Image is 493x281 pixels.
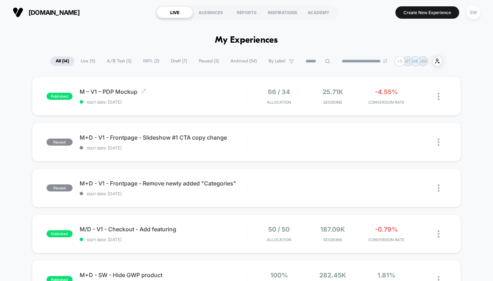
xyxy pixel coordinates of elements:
[80,226,246,233] span: M/D - V1 - Checkout - Add featuring
[193,56,224,66] span: Paused ( 2 )
[412,59,418,64] p: HB
[375,88,398,96] span: -4.55%
[419,59,427,64] p: MM
[80,88,246,95] span: M – V1 – PDP Mockup
[47,139,73,146] span: paused
[166,56,192,66] span: Draft ( 7 )
[11,7,82,18] button: [DOMAIN_NAME]
[375,226,398,233] span: -0.79%
[301,7,337,18] div: ACADEMY
[361,100,412,105] span: CONVERSION RATE
[438,93,439,100] img: close
[80,180,246,187] span: M+D - V1 - Frontpage - Remove newly added "Categories"
[80,191,246,196] span: start date: [DATE]
[267,100,291,105] span: Allocation
[265,7,301,18] div: INSPIRATIONS
[438,139,439,146] img: close
[75,56,100,66] span: Live ( 5 )
[80,145,246,151] span: start date: [DATE]
[320,226,345,233] span: 187.09k
[383,59,387,63] img: end
[319,271,346,279] span: 282.45k
[395,6,459,19] button: Create New Experience
[215,35,278,45] h1: My Experiences
[268,226,290,233] span: 50 / 50
[270,271,288,279] span: 100%
[225,56,262,66] span: Archived ( 54 )
[193,7,229,18] div: AUDIENCES
[438,184,439,192] img: close
[322,88,343,96] span: 25.71k
[361,237,412,242] span: CONVERSION RATE
[47,184,73,191] span: paused
[50,56,74,66] span: All ( 14 )
[29,9,80,16] span: [DOMAIN_NAME]
[101,56,137,66] span: A/B Test ( 3 )
[404,59,411,64] p: MT
[268,88,290,96] span: 66 / 34
[377,271,395,279] span: 1.81%
[467,6,480,19] div: SW
[308,237,358,242] span: Sessions
[267,237,291,242] span: Allocation
[229,7,265,18] div: REPORTS
[80,271,246,279] span: M+D - SW - Hide GWP product
[47,230,73,237] span: published
[269,59,285,64] span: By Label
[80,237,246,242] span: start date: [DATE]
[157,7,193,18] div: LIVE
[80,99,246,105] span: start date: [DATE]
[80,134,246,141] span: M+D - V1 - Frontpage - Slideshow #1 CTA copy change
[438,230,439,238] img: close
[138,56,165,66] span: 100% ( 2 )
[13,7,23,18] img: Visually logo
[47,93,73,100] span: published
[308,100,358,105] span: Sessions
[395,56,405,66] div: + 5
[464,5,482,20] button: SW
